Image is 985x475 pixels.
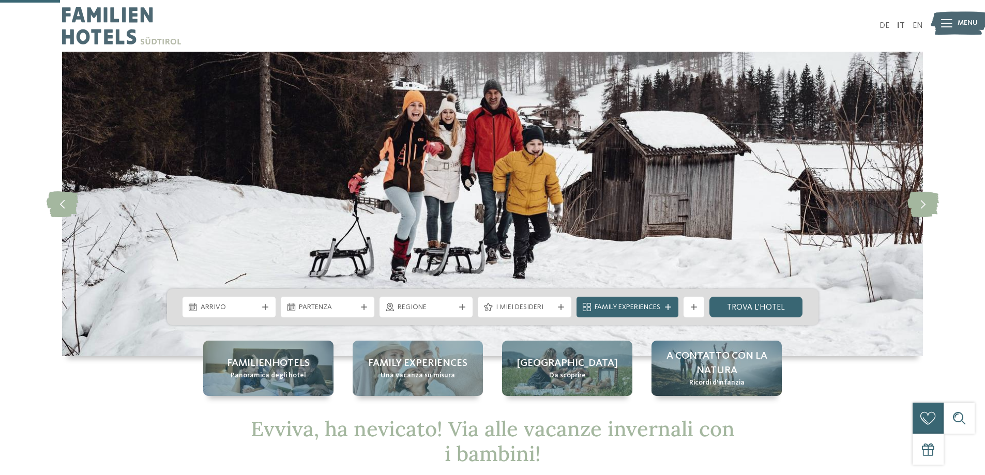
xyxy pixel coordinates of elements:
img: Vacanze invernali con bambini? Solo in Alto Adige! [62,52,923,356]
a: Vacanze invernali con bambini? Solo in Alto Adige! Family experiences Una vacanza su misura [353,341,483,396]
span: Family Experiences [595,302,660,313]
span: Una vacanza su misura [381,371,455,381]
span: Menu [958,18,978,28]
span: Arrivo [201,302,258,313]
span: Panoramica degli hotel [231,371,306,381]
span: Da scoprire [549,371,586,381]
a: Vacanze invernali con bambini? Solo in Alto Adige! Familienhotels Panoramica degli hotel [203,341,334,396]
a: Vacanze invernali con bambini? Solo in Alto Adige! A contatto con la natura Ricordi d’infanzia [651,341,782,396]
a: DE [880,22,889,30]
span: A contatto con la natura [662,349,771,378]
span: [GEOGRAPHIC_DATA] [517,356,618,371]
a: Vacanze invernali con bambini? Solo in Alto Adige! [GEOGRAPHIC_DATA] Da scoprire [502,341,632,396]
span: Regione [398,302,455,313]
span: Evviva, ha nevicato! Via alle vacanze invernali con i bambini! [251,416,735,467]
a: EN [913,22,923,30]
span: Partenza [299,302,356,313]
span: Familienhotels [227,356,310,371]
a: trova l’hotel [709,297,803,317]
span: Family experiences [368,356,467,371]
span: Ricordi d’infanzia [689,378,745,388]
span: I miei desideri [496,302,553,313]
a: IT [897,22,905,30]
